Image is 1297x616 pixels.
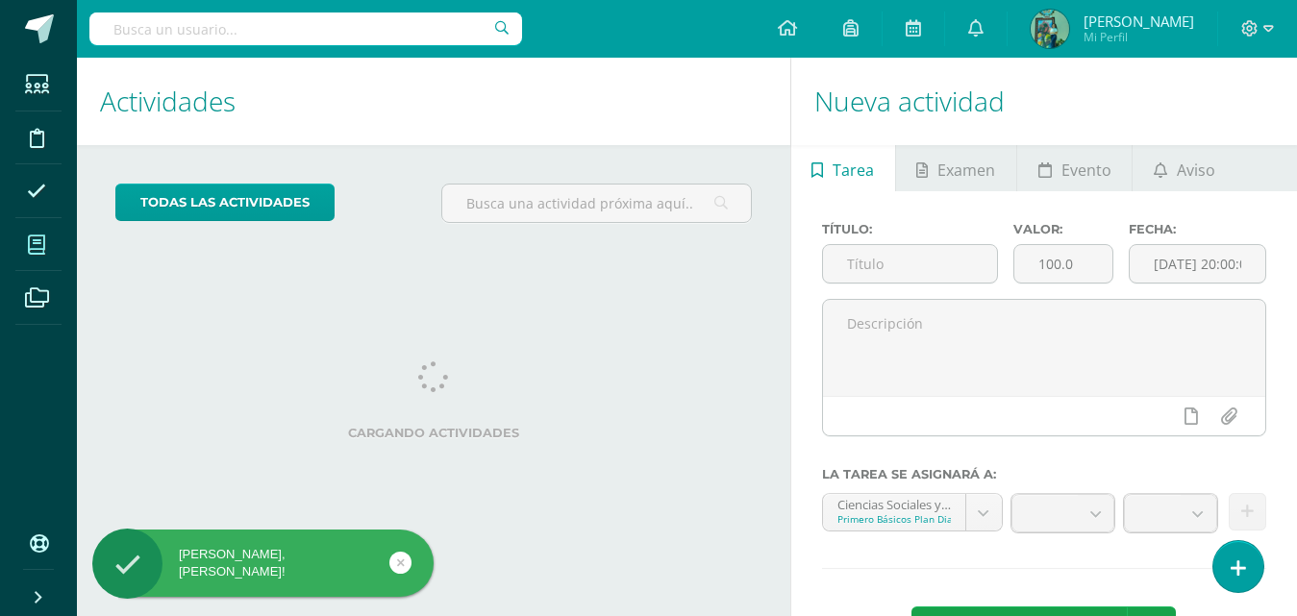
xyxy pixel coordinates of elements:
h1: Nueva actividad [814,58,1274,145]
a: Ciencias Sociales y Formación Ciudadana 'A'Primero Básicos Plan Diario [823,494,1002,530]
span: [PERSON_NAME] [1084,12,1194,31]
label: Cargando actividades [115,426,752,440]
h1: Actividades [100,58,767,145]
label: La tarea se asignará a: [822,467,1266,481]
span: Mi Perfil [1084,29,1194,45]
span: Examen [937,147,995,193]
span: Tarea [833,147,874,193]
input: Fecha de entrega [1130,245,1265,283]
a: Examen [896,145,1016,191]
a: Evento [1017,145,1132,191]
label: Título: [822,222,998,236]
a: todas las Actividades [115,184,335,221]
img: ee8512351b11aff19c1271144c0262d2.png [1031,10,1069,48]
input: Título [823,245,997,283]
label: Valor: [1013,222,1113,236]
div: Primero Básicos Plan Diario [837,512,951,526]
input: Busca una actividad próxima aquí... [442,185,751,222]
a: Aviso [1133,145,1235,191]
span: Evento [1061,147,1111,193]
label: Fecha: [1129,222,1266,236]
div: Ciencias Sociales y Formación Ciudadana 'A' [837,494,951,512]
input: Puntos máximos [1014,245,1112,283]
input: Busca un usuario... [89,12,522,45]
span: Aviso [1177,147,1215,193]
div: [PERSON_NAME], [PERSON_NAME]! [92,546,434,580]
a: Tarea [791,145,895,191]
